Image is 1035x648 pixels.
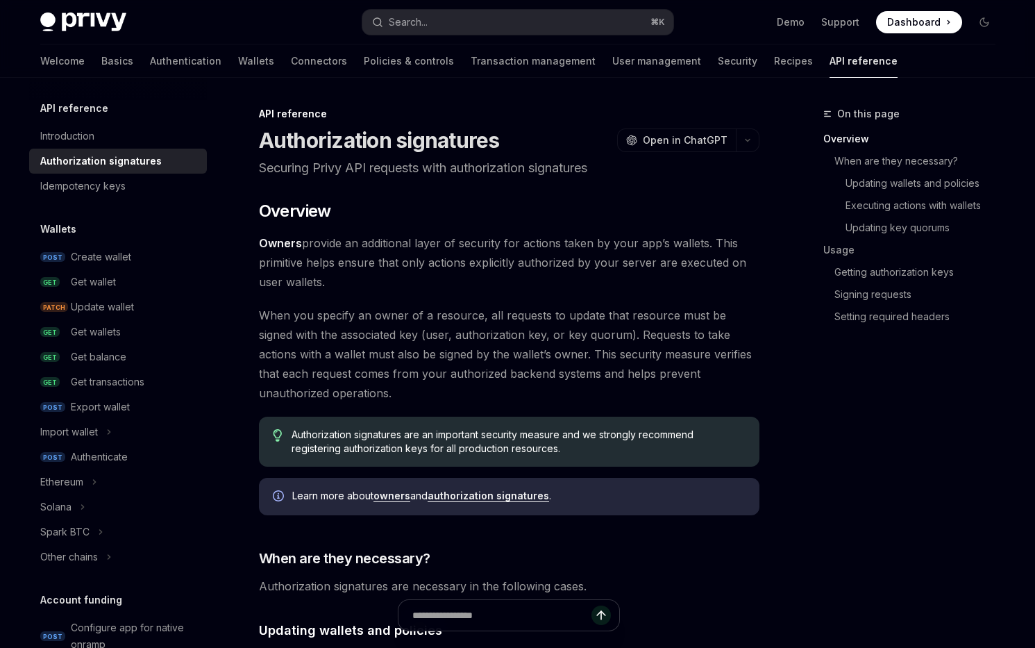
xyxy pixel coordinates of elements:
[612,44,701,78] a: User management
[40,524,90,540] div: Spark BTC
[876,11,962,33] a: Dashboard
[29,174,207,199] a: Idempotency keys
[71,349,126,365] div: Get balance
[777,15,805,29] a: Demo
[40,128,94,144] div: Introduction
[29,394,207,419] a: POSTExport wallet
[823,239,1007,261] a: Usage
[71,399,130,415] div: Export wallet
[718,44,757,78] a: Security
[40,377,60,388] span: GET
[29,369,207,394] a: GETGet transactions
[40,499,71,515] div: Solana
[40,178,126,194] div: Idempotency keys
[71,449,128,465] div: Authenticate
[362,10,673,35] button: Search...⌘K
[29,294,207,319] a: PATCHUpdate wallet
[845,217,1007,239] a: Updating key quorums
[643,133,727,147] span: Open in ChatGPT
[834,283,1007,306] a: Signing requests
[29,269,207,294] a: GETGet wallet
[29,244,207,269] a: POSTCreate wallet
[29,319,207,344] a: GETGet wallets
[40,221,76,238] h5: Wallets
[389,14,428,31] div: Search...
[591,606,611,625] button: Send message
[292,428,745,456] span: Authorization signatures are an important security measure and we strongly recommend registering ...
[834,150,1007,172] a: When are they necessary?
[887,15,941,29] span: Dashboard
[373,490,410,502] a: owners
[40,631,65,642] span: POST
[71,274,116,290] div: Get wallet
[71,324,121,340] div: Get wallets
[150,44,221,78] a: Authentication
[259,233,759,292] span: provide an additional layer of security for actions taken by your app’s wallets. This primitive h...
[40,327,60,338] span: GET
[259,158,759,178] p: Securing Privy API requests with authorization signatures
[259,306,759,403] span: When you specify an owner of a resource, all requests to update that resource must be signed with...
[364,44,454,78] a: Policies & controls
[837,106,900,122] span: On this page
[40,549,98,565] div: Other chains
[259,128,500,153] h1: Authorization signatures
[845,194,1007,217] a: Executing actions with wallets
[273,429,283,442] svg: Tip
[774,44,813,78] a: Recipes
[845,172,1007,194] a: Updating wallets and policies
[823,128,1007,150] a: Overview
[40,474,83,490] div: Ethereum
[40,424,98,440] div: Import wallet
[71,374,144,390] div: Get transactions
[29,445,207,470] a: POSTAuthenticate
[259,236,302,251] a: Owners
[40,592,122,608] h5: Account funding
[40,352,60,363] span: GET
[40,153,162,169] div: Authorization signatures
[292,489,746,503] span: Learn more about and .
[834,306,1007,328] a: Setting required headers
[40,452,65,463] span: POST
[29,149,207,174] a: Authorization signatures
[40,44,85,78] a: Welcome
[273,490,287,504] svg: Info
[40,100,108,117] h5: API reference
[40,402,65,413] span: POST
[471,44,596,78] a: Transaction management
[40,13,126,32] img: dark logo
[428,490,549,502] a: authorization signatures
[29,124,207,149] a: Introduction
[40,252,65,263] span: POST
[973,11,995,33] button: Toggle dark mode
[40,302,68,313] span: PATCH
[40,277,60,288] span: GET
[834,261,1007,283] a: Getting authorization keys
[29,344,207,369] a: GETGet balance
[259,576,759,596] span: Authorization signatures are necessary in the following cases.
[821,15,859,29] a: Support
[259,549,430,568] span: When are they necessary?
[101,44,133,78] a: Basics
[291,44,347,78] a: Connectors
[71,249,131,265] div: Create wallet
[617,128,736,152] button: Open in ChatGPT
[259,200,331,222] span: Overview
[259,107,759,121] div: API reference
[830,44,898,78] a: API reference
[650,17,665,28] span: ⌘ K
[238,44,274,78] a: Wallets
[71,299,134,315] div: Update wallet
